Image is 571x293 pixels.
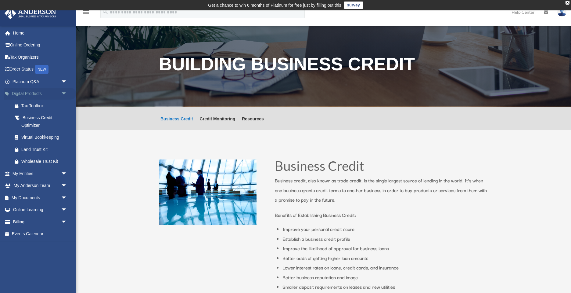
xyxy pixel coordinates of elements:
a: Home [4,27,76,39]
a: Online Ordering [4,39,76,51]
span: arrow_drop_down [61,75,73,88]
a: Business Credit [160,117,193,130]
div: Get a chance to win 6 months of Platinum for free just by filling out this [208,2,341,9]
a: Digital Productsarrow_drop_down [4,88,76,100]
li: Improve the likelihood of approval for business loans [282,244,488,253]
a: survey [344,2,363,9]
span: arrow_drop_down [61,88,73,100]
a: Virtual Bookkeeping [9,131,76,144]
img: User Pic [557,8,566,16]
a: Wholesale Trust Kit [9,156,76,168]
a: Tax Toolbox [9,100,76,112]
span: arrow_drop_down [61,204,73,216]
h1: Building Business Credit [159,55,488,76]
img: business people talking in office [159,159,257,225]
a: menu [82,11,90,16]
li: Better business reputation and image [282,273,488,282]
li: Improve your personal credit score [282,224,488,234]
a: Land Trust Kit [9,143,76,156]
div: Tax Toolbox [21,102,69,110]
h1: Business Credit [275,159,488,176]
a: My Entitiesarrow_drop_down [4,167,76,180]
a: Online Learningarrow_drop_down [4,204,76,216]
span: arrow_drop_down [61,192,73,204]
div: Virtual Bookkeeping [21,134,69,141]
a: Business Credit Optimizer [9,112,73,131]
a: Tax Organizers [4,51,76,63]
div: NEW [35,65,48,74]
div: close [566,1,569,5]
div: Business Credit Optimizer [21,114,66,129]
a: Events Calendar [4,228,76,240]
a: Order StatusNEW [4,63,76,76]
li: Establish a business credit profile [282,234,488,244]
div: Wholesale Trust Kit [21,158,69,165]
a: Billingarrow_drop_down [4,216,76,228]
span: arrow_drop_down [61,167,73,180]
span: arrow_drop_down [61,180,73,192]
a: My Anderson Teamarrow_drop_down [4,180,76,192]
a: Platinum Q&Aarrow_drop_down [4,75,76,88]
i: search [102,8,109,15]
img: Anderson Advisors Platinum Portal [3,7,58,19]
a: Credit Monitoring [200,117,235,130]
li: Smaller deposit requirements on leases and new utilities [282,282,488,292]
li: Better odds of getting higher loan amounts [282,253,488,263]
i: menu [82,9,90,16]
a: Resources [242,117,264,130]
span: arrow_drop_down [61,216,73,228]
div: Land Trust Kit [21,146,69,153]
p: Business credit, also known as trade credit, is the single largest source of lending in the world... [275,176,488,210]
li: Lower interest rates on loans, credit cards, and insurance [282,263,488,273]
p: Benefits of Establishing Business Credit: [275,210,488,220]
a: My Documentsarrow_drop_down [4,192,76,204]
